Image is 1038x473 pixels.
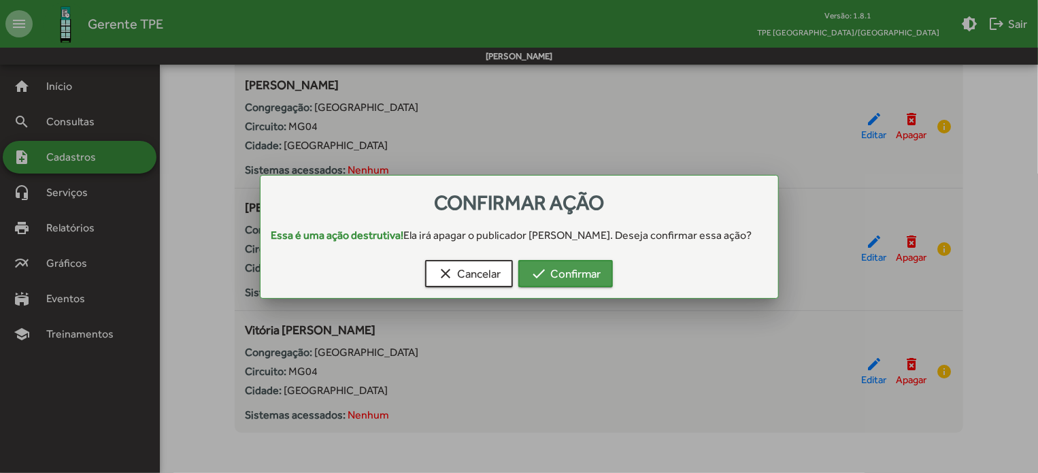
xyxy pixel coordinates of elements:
div: Ela irá apagar o publicador [PERSON_NAME]. Deseja confirmar essa ação? [261,227,778,244]
span: Confirmar ação [434,191,604,214]
strong: Essa é uma ação destrutiva! [271,229,404,242]
button: Confirmar [518,260,613,287]
mat-icon: clear [437,265,454,282]
span: Cancelar [437,261,501,286]
button: Cancelar [425,260,513,287]
mat-icon: check [531,265,547,282]
span: Confirmar [531,261,601,286]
